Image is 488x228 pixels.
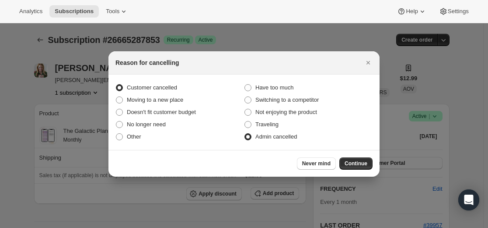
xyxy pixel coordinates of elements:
span: Switching to a competitor [255,96,319,103]
span: Settings [448,8,469,15]
span: Have too much [255,84,293,91]
span: Traveling [255,121,279,128]
span: Subscriptions [55,8,94,15]
button: Never mind [297,157,336,170]
span: Customer cancelled [127,84,177,91]
button: Tools [101,5,133,18]
span: Not enjoying the product [255,109,317,115]
button: Continue [339,157,373,170]
span: Other [127,133,141,140]
button: Subscriptions [49,5,99,18]
span: Never mind [302,160,331,167]
span: No longer need [127,121,166,128]
button: Close [362,57,374,69]
span: Tools [106,8,119,15]
span: Help [406,8,418,15]
div: Open Intercom Messenger [458,189,479,210]
span: Admin cancelled [255,133,297,140]
span: Analytics [19,8,42,15]
span: Continue [345,160,367,167]
button: Settings [434,5,474,18]
h2: Reason for cancelling [115,58,179,67]
button: Help [392,5,432,18]
span: Doesn't fit customer budget [127,109,196,115]
span: Moving to a new place [127,96,183,103]
button: Analytics [14,5,48,18]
